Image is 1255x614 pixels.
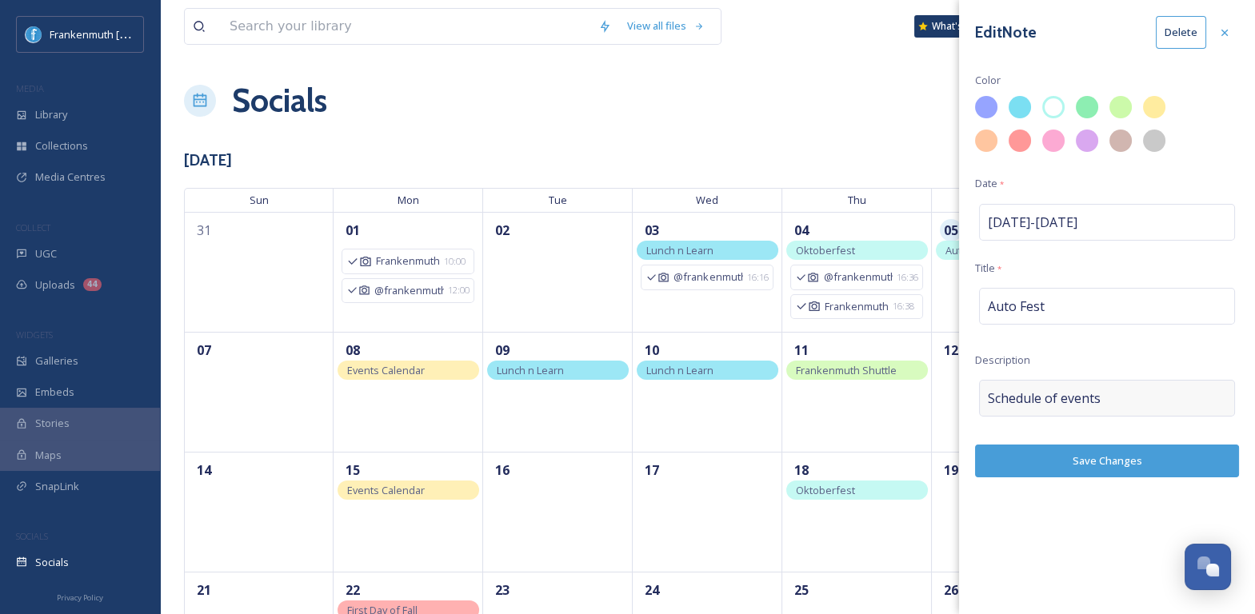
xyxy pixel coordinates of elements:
span: Description [975,353,1030,368]
a: Socials [232,77,327,125]
span: Embeds [35,385,74,400]
div: #CCFAAA [1109,96,1132,118]
div: #D9A8F0 [1076,130,1098,152]
div: #FFEC9F [1143,96,1165,118]
span: 23 [491,579,514,601]
span: Privacy Policy [57,592,103,603]
span: SOCIALS [16,530,48,542]
span: @frankenmuth [823,269,893,285]
span: 14 [193,459,215,481]
span: 10:00 [444,255,466,269]
h3: Edit Note [975,21,1037,44]
span: 04 [790,219,813,241]
span: 07 [193,339,215,361]
span: 08 [342,339,364,361]
span: 03 [641,219,663,241]
span: 11 [790,339,813,361]
span: 10 [641,339,663,361]
span: 22 [342,579,364,601]
span: Maps [35,448,62,463]
div: #C9C9C9 [1143,130,1165,152]
span: WIDGETS [16,329,53,341]
span: @frankenmuth [374,283,444,298]
span: Thu [782,188,932,212]
span: [DATE] - [DATE] [988,213,1077,232]
button: Save Changes [975,445,1239,477]
img: Social%20Media%20PFP%202025.jpg [26,26,42,42]
span: Events Calendar [347,363,425,377]
span: 09 [491,339,514,361]
div: #D1B6B0 [1109,130,1132,152]
div: #7BDFF2 [1009,96,1031,118]
div: #8DEEB2 [1076,96,1098,118]
span: Frankenmuth Shuttle [796,363,897,377]
span: Mon [334,188,483,212]
span: Collections [35,138,88,153]
span: Wed [633,188,782,212]
span: Oktoberfest [796,243,855,257]
div: #FFC6A0 [975,130,997,152]
span: Schedule of events [988,389,1101,408]
span: @frankenmuth [673,269,743,285]
button: Delete [1156,16,1206,49]
span: Frankenmuth [US_STATE] [50,26,170,42]
span: 01 [342,219,364,241]
span: Tue [483,188,633,212]
span: 25 [790,579,813,601]
span: 21 [193,579,215,601]
span: 02 [491,219,514,241]
span: Library [35,107,67,122]
span: SnapLink [35,479,79,494]
span: 31 [193,219,215,241]
span: Fri [932,188,1081,212]
span: 19 [940,459,962,481]
span: 16 [491,459,514,481]
span: Stories [35,416,70,431]
span: 15 [342,459,364,481]
span: Frankenmuth [376,253,440,269]
span: 16:16 [747,271,769,285]
span: 26 [940,579,962,601]
input: Search your library [222,9,590,44]
span: 12 [940,339,962,361]
span: 17 [641,459,663,481]
span: MEDIA [16,82,44,94]
span: Title [975,261,1001,276]
a: What's New [914,15,994,38]
span: Auto Fest [988,297,1045,316]
span: UGC [35,246,57,261]
a: Privacy Policy [57,587,103,606]
span: Sun [184,188,334,212]
span: Events Calendar [347,483,425,497]
span: Socials [35,555,69,570]
span: Auto Fest [945,243,990,257]
div: 44 [83,278,102,291]
div: #96A4FF [975,96,997,118]
div: #FF9898 [1009,130,1031,152]
div: #FCAAD3 [1042,130,1065,152]
span: Color [975,73,1001,88]
span: Lunch n Learn [646,363,713,377]
span: Uploads [35,277,75,293]
span: COLLECT [16,221,50,233]
span: Media Centres [35,169,106,185]
span: 12:00 [448,284,470,297]
span: 05 [940,219,962,241]
span: Frankenmuth [825,299,889,314]
span: 16:38 [893,300,914,313]
span: 24 [641,579,663,601]
span: 18 [790,459,813,481]
span: Galleries [35,353,78,369]
span: Lunch n Learn [646,243,713,257]
h3: [DATE] [184,149,232,172]
span: Date [975,176,1004,191]
div: #B2F7EF [1042,96,1065,118]
button: Open Chat [1185,544,1231,590]
span: Lunch n Learn [497,363,564,377]
a: View all files [619,10,713,42]
span: 16:36 [897,271,918,285]
span: Oktoberfest [796,483,855,497]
